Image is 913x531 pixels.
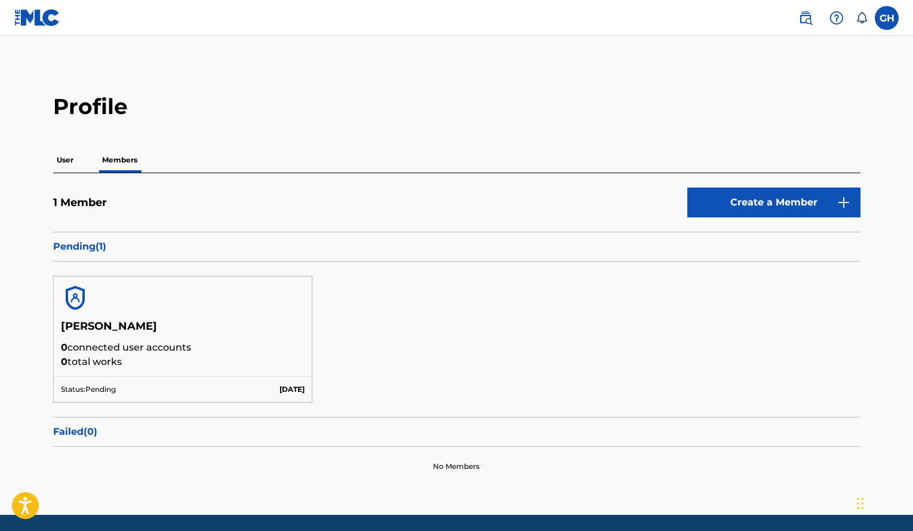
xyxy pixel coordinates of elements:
[14,9,60,26] img: MLC Logo
[61,384,116,395] p: Status: Pending
[433,461,479,472] p: No Members
[857,486,864,521] div: Drag
[853,474,913,531] iframe: Chat Widget
[61,355,305,369] p: total works
[61,342,67,353] span: 0
[99,148,141,173] p: Members
[53,148,77,173] p: User
[53,196,107,210] h5: 1 Member
[61,356,67,367] span: 0
[61,284,90,312] img: account
[687,188,860,217] a: Create a Member
[798,11,813,25] img: search
[829,11,844,25] img: help
[279,384,305,395] p: [DATE]
[53,93,860,120] h2: Profile
[837,195,851,210] img: 9d2ae6d4665cec9f34b9.svg
[875,6,899,30] div: User Menu
[880,348,913,444] iframe: Resource Center
[856,12,868,24] div: Notifications
[825,6,849,30] div: Help
[61,340,305,355] p: connected user accounts
[53,425,860,439] p: Failed ( 0 )
[794,6,817,30] a: Public Search
[53,240,860,254] p: Pending ( 1 )
[61,320,305,340] h5: [PERSON_NAME]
